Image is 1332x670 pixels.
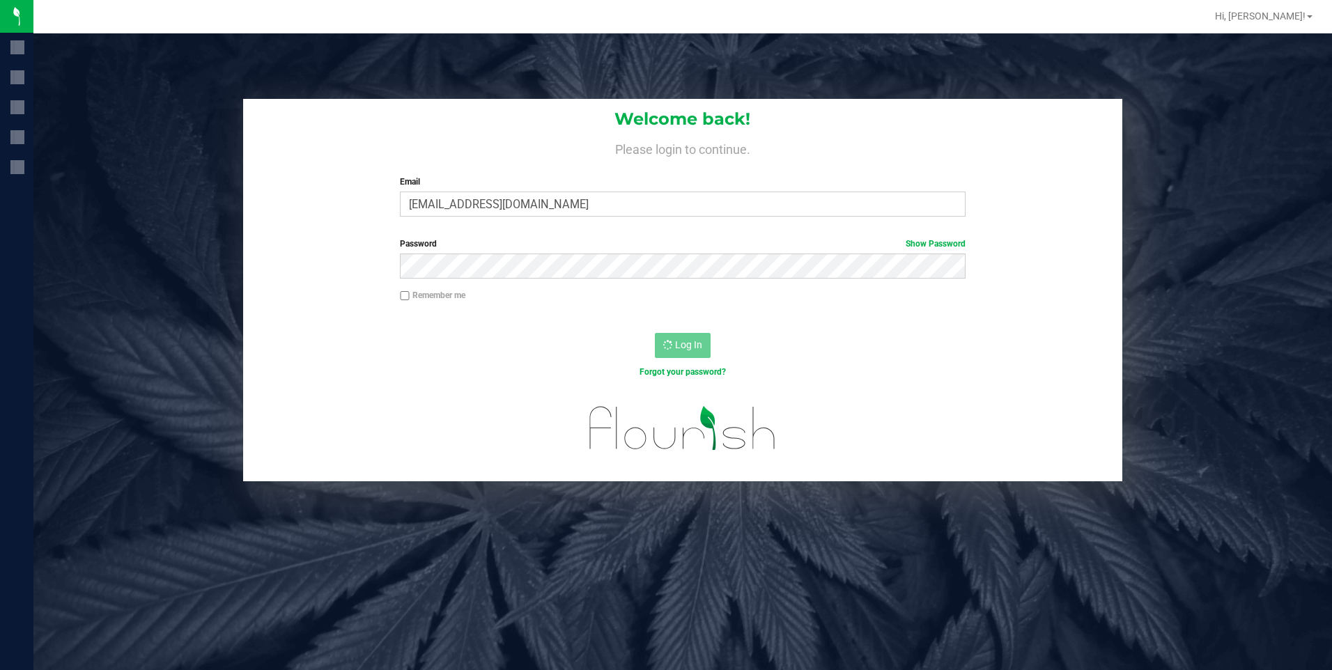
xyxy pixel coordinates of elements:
[400,289,465,302] label: Remember me
[655,333,711,358] button: Log In
[1215,10,1306,22] span: Hi, [PERSON_NAME]!
[400,176,966,188] label: Email
[243,110,1123,128] h1: Welcome back!
[243,139,1123,156] h4: Please login to continue.
[400,239,437,249] span: Password
[573,393,793,464] img: flourish_logo.svg
[640,367,726,377] a: Forgot your password?
[675,339,702,350] span: Log In
[400,291,410,301] input: Remember me
[906,239,966,249] a: Show Password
